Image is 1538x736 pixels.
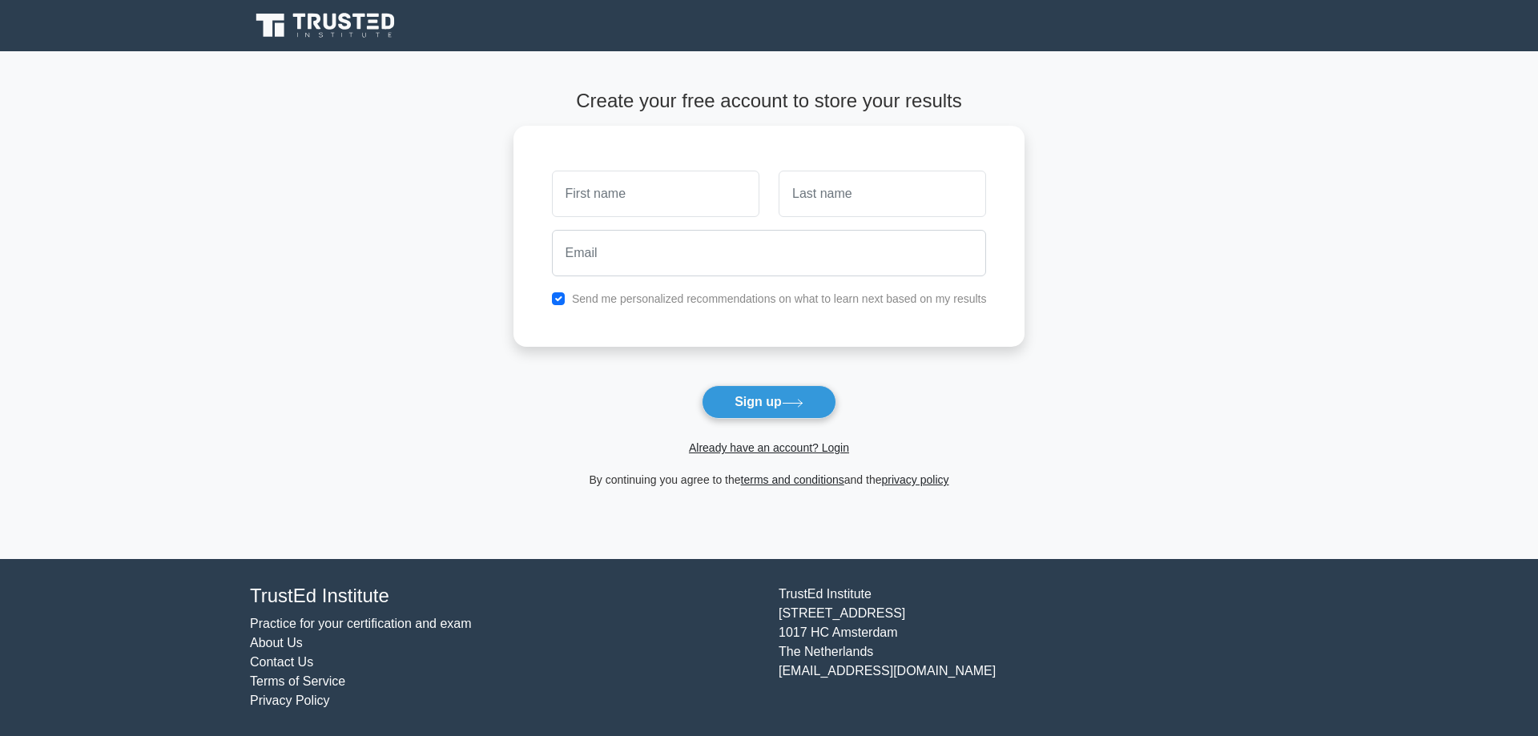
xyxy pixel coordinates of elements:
h4: Create your free account to store your results [513,90,1025,113]
a: About Us [250,636,303,650]
input: Email [552,230,987,276]
a: Already have an account? Login [689,441,849,454]
input: First name [552,171,759,217]
a: Practice for your certification and exam [250,617,472,630]
a: Terms of Service [250,674,345,688]
a: privacy policy [882,473,949,486]
input: Last name [779,171,986,217]
button: Sign up [702,385,836,419]
label: Send me personalized recommendations on what to learn next based on my results [572,292,987,305]
div: By continuing you agree to the and the [504,470,1035,489]
a: Privacy Policy [250,694,330,707]
h4: TrustEd Institute [250,585,759,608]
div: TrustEd Institute [STREET_ADDRESS] 1017 HC Amsterdam The Netherlands [EMAIL_ADDRESS][DOMAIN_NAME] [769,585,1298,710]
a: Contact Us [250,655,313,669]
a: terms and conditions [741,473,844,486]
